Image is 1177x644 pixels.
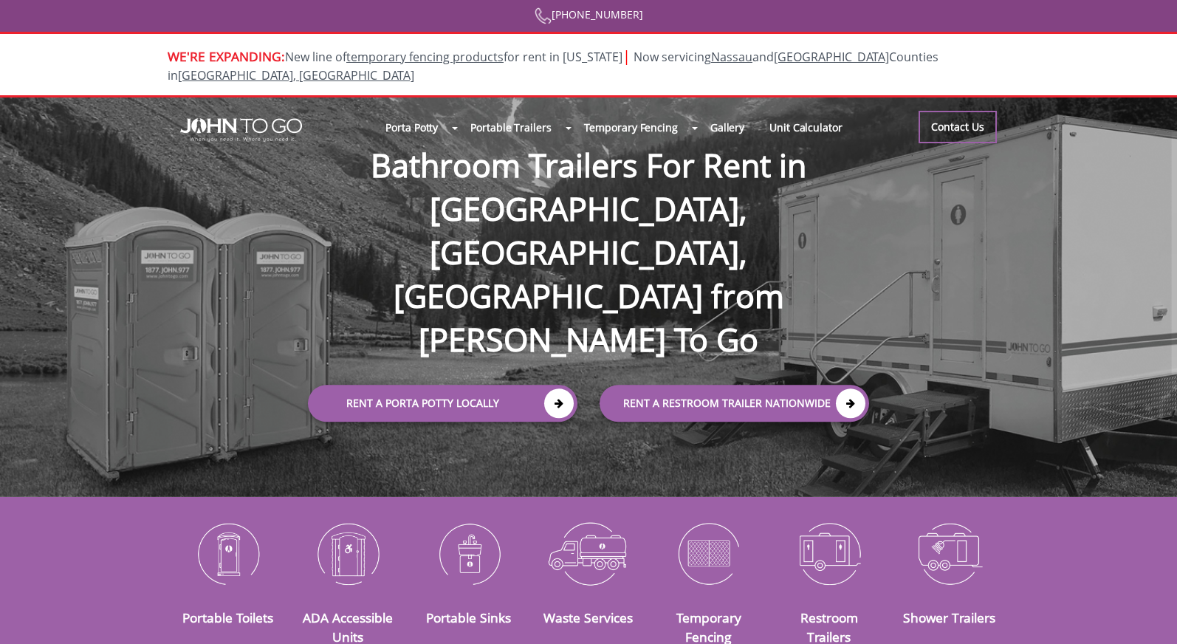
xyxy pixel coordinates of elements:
span: | [622,46,631,66]
a: Shower Trailers [903,609,995,626]
span: New line of for rent in [US_STATE] [168,49,938,83]
a: Waste Services [543,609,633,626]
a: Contact Us [919,111,997,143]
img: ADA-Accessible-Units-icon_N.png [299,515,397,592]
a: [GEOGRAPHIC_DATA], [GEOGRAPHIC_DATA] [178,67,414,83]
span: Now servicing and Counties in [168,49,938,83]
a: Temporary Fencing [572,112,690,143]
a: Unit Calculator [757,112,855,143]
a: Porta Potty [373,112,450,143]
img: Restroom-Trailers-icon_N.png [780,515,878,592]
img: Waste-Services-icon_N.png [540,515,638,592]
img: JOHN to go [180,118,302,142]
img: Shower-Trailers-icon_N.png [900,515,998,592]
img: Temporary-Fencing-cion_N.png [659,515,758,592]
h1: Bathroom Trailers For Rent in [GEOGRAPHIC_DATA], [GEOGRAPHIC_DATA], [GEOGRAPHIC_DATA] from [PERSO... [293,96,884,362]
a: [PHONE_NUMBER] [535,7,643,21]
span: WE'RE EXPANDING: [168,47,285,65]
a: [GEOGRAPHIC_DATA] [774,49,889,65]
button: Live Chat [1118,585,1177,644]
a: Rent a Porta Potty Locally [308,385,577,422]
a: Nassau [711,49,752,65]
a: temporary fencing products [346,49,504,65]
a: Portable Toilets [182,609,273,626]
a: Portable Sinks [426,609,511,626]
a: rent a RESTROOM TRAILER Nationwide [600,385,869,422]
img: Portable-Toilets-icon_N.png [179,515,277,592]
img: Portable-Sinks-icon_N.png [419,515,518,592]
a: Gallery [698,112,757,143]
a: Portable Trailers [458,112,563,143]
